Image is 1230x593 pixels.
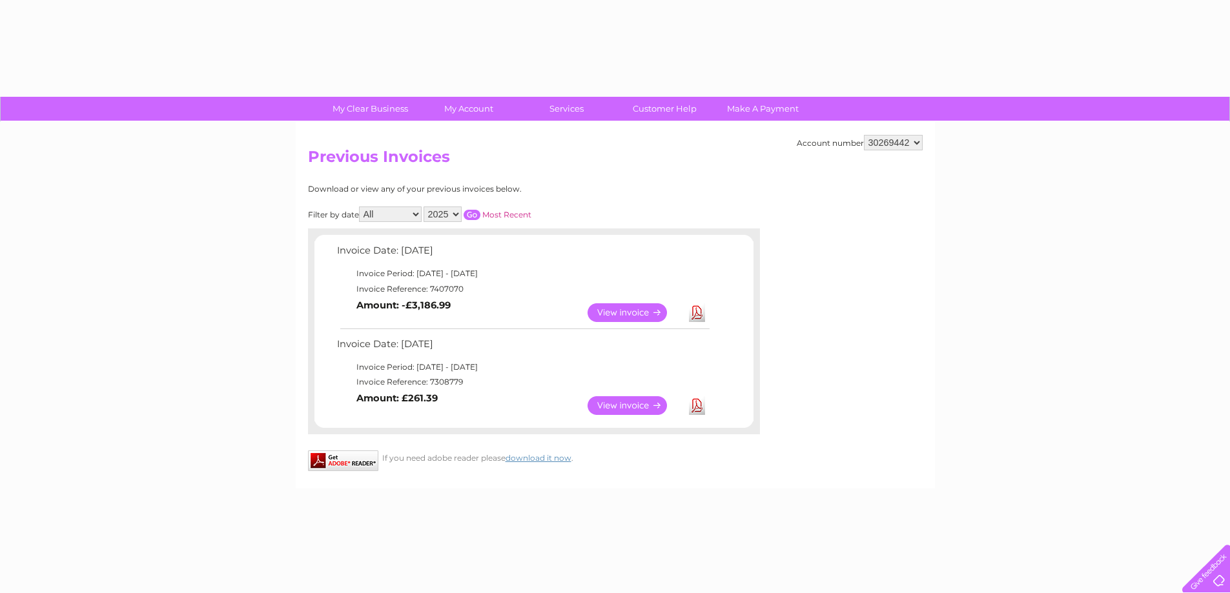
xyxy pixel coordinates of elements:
[308,185,647,194] div: Download or view any of your previous invoices below.
[317,97,424,121] a: My Clear Business
[506,453,571,463] a: download it now
[334,281,712,297] td: Invoice Reference: 7407070
[689,303,705,322] a: Download
[308,206,647,222] div: Filter by date
[334,336,712,359] td: Invoice Date: [DATE]
[334,242,712,266] td: Invoice Date: [DATE]
[334,359,712,375] td: Invoice Period: [DATE] - [DATE]
[588,396,682,415] a: View
[689,396,705,415] a: Download
[334,374,712,390] td: Invoice Reference: 7308779
[588,303,682,322] a: View
[611,97,718,121] a: Customer Help
[513,97,620,121] a: Services
[308,450,760,463] div: If you need adobe reader please .
[482,210,531,219] a: Most Recent
[356,299,451,311] b: Amount: -£3,186.99
[415,97,522,121] a: My Account
[797,135,923,150] div: Account number
[308,148,923,172] h2: Previous Invoices
[710,97,816,121] a: Make A Payment
[334,266,712,281] td: Invoice Period: [DATE] - [DATE]
[356,392,438,404] b: Amount: £261.39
